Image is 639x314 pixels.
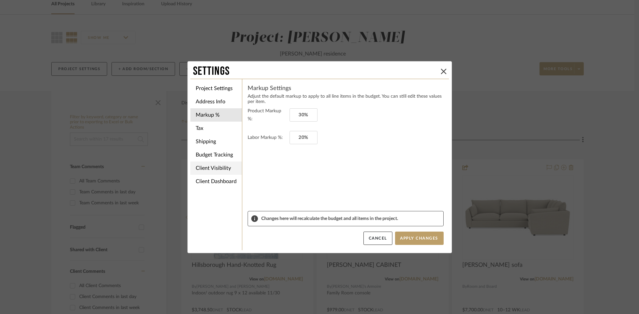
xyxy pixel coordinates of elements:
span: Changes here will recalculate the budget and all items in the project. [261,216,440,221]
li: Markup % [190,108,242,122]
li: Shipping [190,135,242,148]
h4: Markup Settings [248,84,444,92]
li: Client Visibility [190,161,242,175]
button: Cancel [363,232,392,245]
button: Apply Changes [395,232,444,245]
label: Product Markup %: [248,107,287,123]
li: Project Settings [190,82,242,95]
li: Budget Tracking [190,148,242,161]
label: Labor Markup %: [248,134,287,142]
li: Address Info [190,95,242,108]
p: Adjust the default markup to apply to all line items in the budget. You can still edit these valu... [248,94,444,104]
div: Settings [193,64,438,79]
li: Client Dashboard [190,175,242,188]
li: Tax [190,122,242,135]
